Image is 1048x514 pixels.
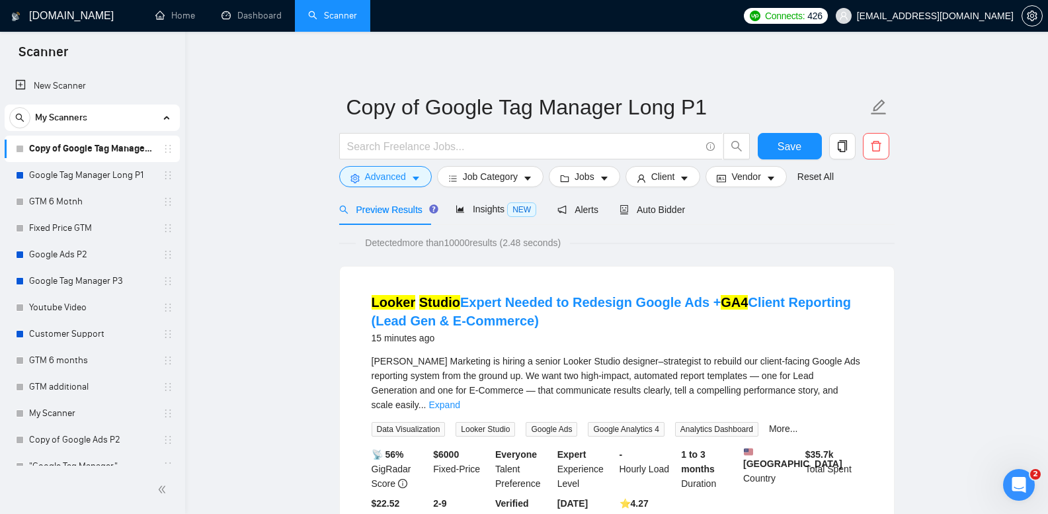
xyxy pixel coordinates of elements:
span: edit [870,99,887,116]
span: caret-down [600,173,609,183]
a: Youtube Video [29,294,155,321]
span: [PERSON_NAME] Marketing is hiring a senior Looker Studio designer–strategist to rebuild our clien... [372,356,860,410]
a: My Scanner [29,400,155,427]
span: user [839,11,848,21]
span: holder [163,408,173,419]
b: 📡 56% [372,449,404,460]
span: holder [163,170,173,181]
a: Google Tag Manager P3 [29,268,155,294]
div: Tooltip anchor [428,203,440,215]
input: Search Freelance Jobs... [347,138,700,155]
span: holder [163,144,173,154]
img: 🇺🇸 [744,447,753,456]
span: 426 [807,9,822,23]
span: Auto Bidder [620,204,685,215]
b: Everyone [495,449,537,460]
a: More... [769,423,798,434]
span: caret-down [766,173,776,183]
button: search [723,133,750,159]
span: holder [163,223,173,234]
span: bars [448,173,458,183]
span: Client [651,169,675,184]
span: delete [864,140,889,152]
span: setting [1022,11,1042,21]
span: holder [163,329,173,339]
a: Fixed Price GTM [29,215,155,241]
button: userClientcaret-down [625,166,701,187]
span: holder [163,461,173,472]
span: holder [163,276,173,286]
span: copy [830,140,855,152]
a: Google Ads P2 [29,241,155,268]
span: folder [560,173,569,183]
b: 2-9 [433,498,446,509]
span: holder [163,249,173,260]
span: Detected more than 10000 results (2.48 seconds) [356,236,570,250]
span: Google Analytics 4 [588,422,664,437]
span: caret-down [411,173,421,183]
span: robot [620,205,629,214]
a: Copy of Google Tag Manager Long P1 [29,136,155,162]
b: $ 6000 [433,449,459,460]
b: Expert [557,449,586,460]
a: Google Tag Manager Long P1 [29,162,155,189]
b: - [620,449,623,460]
iframe: Intercom live chat [1003,469,1035,501]
span: Google Ads [526,422,577,437]
div: Total Spent [803,447,865,491]
span: Alerts [557,204,598,215]
span: idcard [717,173,726,183]
span: holder [163,302,173,313]
span: Insights [456,204,536,214]
span: Job Category [463,169,518,184]
span: caret-down [523,173,532,183]
span: holder [163,355,173,366]
b: [GEOGRAPHIC_DATA] [743,447,842,469]
span: Scanner [8,42,79,70]
b: Verified [495,498,529,509]
span: holder [163,382,173,392]
button: settingAdvancedcaret-down [339,166,432,187]
button: folderJobscaret-down [549,166,620,187]
a: searchScanner [308,10,357,21]
span: user [637,173,646,183]
a: "Google Tag Manager" [29,453,155,480]
span: NEW [507,202,536,217]
div: Duration [678,447,741,491]
button: setting [1022,5,1043,26]
span: info-circle [398,479,407,488]
span: holder [163,196,173,207]
div: 15 minutes ago [372,330,862,346]
div: Country [741,447,803,491]
img: logo [11,6,20,27]
button: search [9,107,30,128]
span: info-circle [706,142,715,151]
b: 1 to 3 months [681,449,715,474]
a: Customer Support [29,321,155,347]
span: Connects: [765,9,805,23]
a: Copy of Google Ads P2 [29,427,155,453]
b: $22.52 [372,498,400,509]
a: Expand [429,400,460,410]
span: search [724,140,749,152]
span: double-left [157,483,171,496]
a: GTM additional [29,374,155,400]
a: setting [1022,11,1043,21]
span: My Scanners [35,105,87,131]
span: Analytics Dashboard [675,422,758,437]
div: Talent Preference [493,447,555,491]
div: Hourly Load [617,447,679,491]
span: ... [419,400,426,410]
span: Advanced [365,169,406,184]
b: $ 35.7k [805,449,834,460]
a: Looker StudioExpert Needed to Redesign Google Ads +GA4Client Reporting (Lead Gen & E-Commerce) [372,295,851,328]
button: Save [758,133,822,159]
span: setting [350,173,360,183]
button: delete [863,133,889,159]
a: Reset All [797,169,834,184]
span: search [339,205,348,214]
div: Fixed-Price [430,447,493,491]
div: GigRadar Score [369,447,431,491]
mark: Studio [419,295,460,310]
a: GTM 6 Motnh [29,189,155,215]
